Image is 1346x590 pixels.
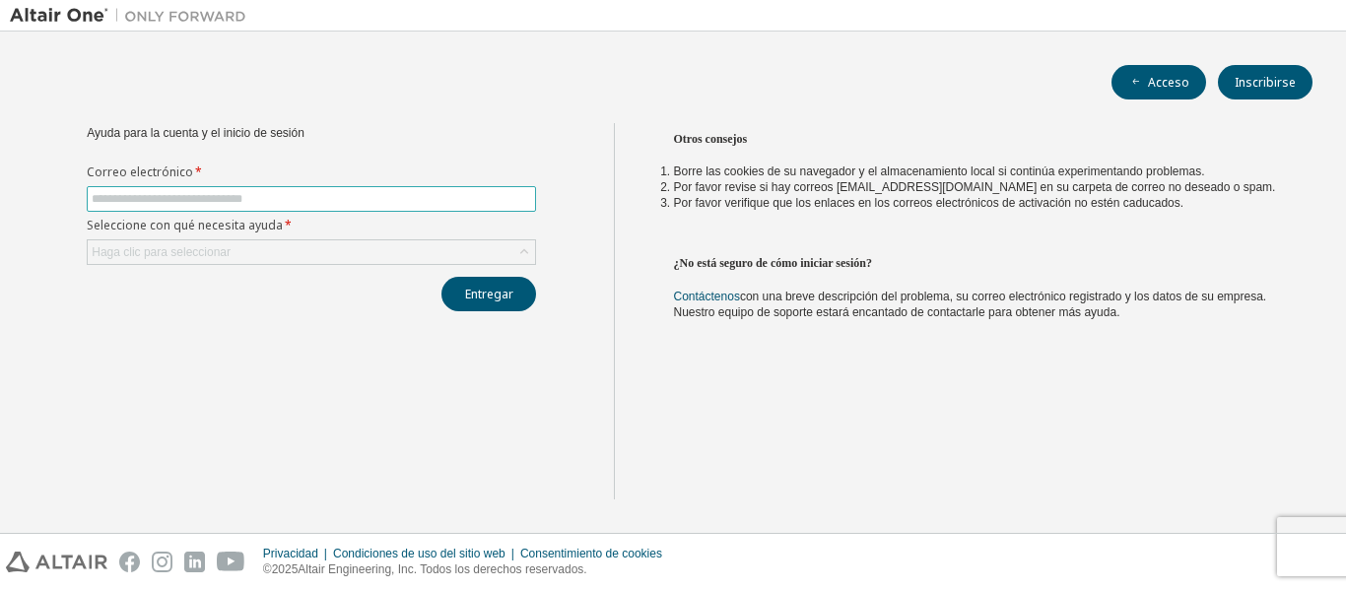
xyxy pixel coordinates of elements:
font: Ayuda para la cuenta y el inicio de sesión [87,126,304,140]
font: con una breve descripción del problema, su correo electrónico registrado y los datos de su empres... [674,290,1267,319]
button: Inscribirse [1218,65,1312,99]
img: youtube.svg [217,552,245,572]
font: 2025 [272,562,299,576]
font: Inscribirse [1235,74,1296,91]
font: Otros consejos [674,132,748,146]
a: Contáctenos [674,290,740,303]
font: Haga clic para seleccionar [92,245,231,259]
font: Consentimiento de cookies [520,547,662,560]
img: altair_logo.svg [6,552,107,572]
font: Entregar [465,286,513,302]
button: Entregar [441,277,536,311]
img: instagram.svg [152,552,172,572]
button: Acceso [1111,65,1206,99]
img: linkedin.svg [184,552,205,572]
font: Por favor verifique que los enlaces en los correos electrónicos de activación no estén caducados. [674,196,1184,210]
font: Privacidad [263,547,318,560]
font: ¿No está seguro de cómo iniciar sesión? [674,256,873,270]
font: Borre las cookies de su navegador y el almacenamiento local si continúa experimentando problemas. [674,164,1205,178]
img: facebook.svg [119,552,140,572]
font: Correo electrónico [87,164,193,180]
font: Por favor revise si hay correos [EMAIL_ADDRESS][DOMAIN_NAME] en su carpeta de correo no deseado o... [674,180,1276,194]
img: Altair Uno [10,6,256,26]
font: Seleccione con qué necesita ayuda [87,217,283,233]
div: Haga clic para seleccionar [88,240,535,264]
font: Altair Engineering, Inc. Todos los derechos reservados. [298,562,586,576]
font: Acceso [1148,74,1189,91]
font: © [263,562,272,576]
font: Condiciones de uso del sitio web [333,547,505,560]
